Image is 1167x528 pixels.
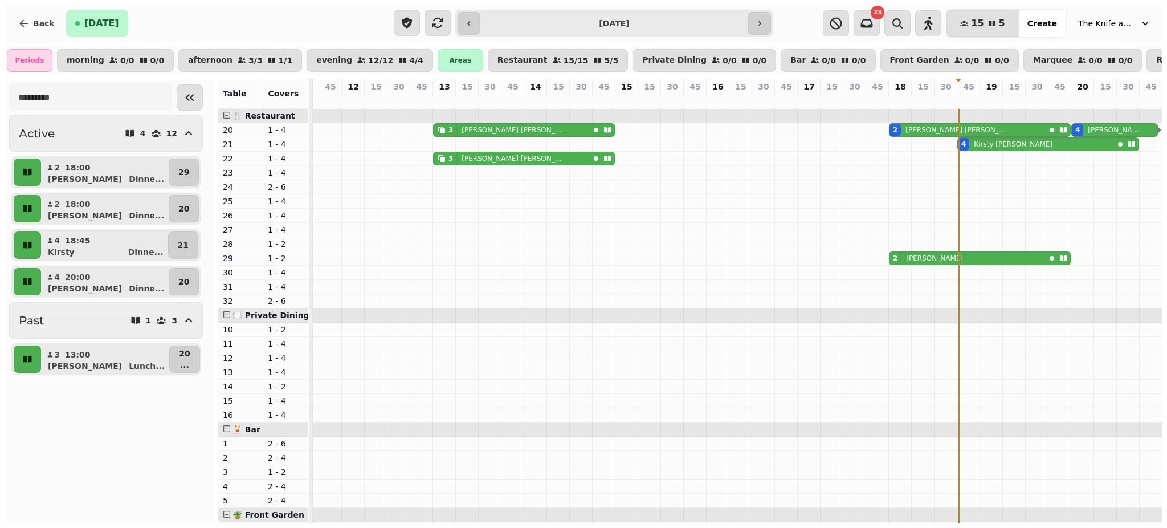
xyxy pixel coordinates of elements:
[409,56,423,64] p: 4 / 4
[66,10,128,37] button: [DATE]
[852,56,866,64] p: 0 / 0
[349,95,358,106] p: 0
[48,246,75,258] p: Kirsty
[223,395,259,407] p: 15
[691,95,700,106] p: 0
[872,81,883,92] p: 45
[497,56,548,65] p: Restaurant
[223,281,259,293] p: 31
[974,140,1052,149] p: Kirsty [PERSON_NAME]
[531,95,540,106] p: 0
[621,81,632,92] p: 15
[995,56,1009,64] p: 0 / 0
[43,159,166,186] button: 218:00[PERSON_NAME]Dinne...
[448,125,453,135] div: 3
[48,210,122,221] p: [PERSON_NAME]
[268,153,304,164] p: 1 - 4
[370,81,381,92] p: 15
[169,195,199,222] button: 20
[268,196,304,207] p: 1 - 4
[462,81,472,92] p: 15
[941,95,950,106] p: 0
[178,166,189,178] p: 29
[54,162,60,173] p: 2
[179,348,190,359] p: 20
[223,324,259,335] p: 10
[307,49,433,72] button: evening12/124/4
[172,316,177,324] p: 3
[146,316,152,324] p: 1
[644,81,655,92] p: 15
[223,124,259,136] p: 20
[84,19,119,28] span: [DATE]
[1123,81,1133,92] p: 30
[372,95,381,106] p: 0
[448,154,453,163] div: 3
[268,495,304,506] p: 2 - 4
[268,324,304,335] p: 1 - 2
[781,49,875,72] button: Bar0/00/0
[223,438,259,449] p: 1
[120,56,134,64] p: 0 / 0
[223,139,259,150] p: 21
[1055,95,1064,106] p: 0
[223,338,259,350] p: 11
[917,81,928,92] p: 15
[462,125,566,135] p: [PERSON_NAME] [PERSON_NAME]
[895,81,905,92] p: 18
[905,125,1010,135] p: [PERSON_NAME] [PERSON_NAME]
[316,56,352,65] p: evening
[268,267,304,278] p: 1 - 4
[268,481,304,492] p: 2 - 4
[598,81,609,92] p: 45
[668,95,677,106] p: 0
[48,173,122,185] p: [PERSON_NAME]
[268,438,304,449] p: 2 - 6
[129,210,164,221] p: Dinne ...
[179,359,190,371] p: ...
[999,19,1005,28] span: 5
[1033,56,1072,65] p: Marquee
[348,81,358,92] p: 12
[43,268,166,295] button: 420:00[PERSON_NAME]Dinne...
[268,124,304,136] p: 1 - 4
[488,49,628,72] button: Restaurant15/155/5
[1033,95,1042,106] p: 0
[129,360,165,372] p: Lunch ...
[223,153,259,164] p: 22
[790,56,806,65] p: Bar
[268,381,304,392] p: 1 - 2
[248,56,263,64] p: 3 / 3
[169,159,199,186] button: 29
[268,210,304,221] p: 1 - 4
[268,395,304,407] p: 1 - 4
[463,95,472,106] p: 0
[67,56,104,65] p: morning
[326,95,335,106] p: 0
[43,231,166,259] button: 418:45KirstyDinne...
[128,246,164,258] p: Dinne ...
[564,56,589,64] p: 15 / 15
[268,89,299,98] span: Covers
[805,95,814,106] p: 0
[223,181,259,193] p: 24
[736,95,745,106] p: 0
[826,81,837,92] p: 15
[223,167,259,178] p: 23
[874,10,882,15] span: 23
[302,81,313,92] p: 30
[178,276,189,287] p: 20
[9,10,64,37] button: Back
[1088,56,1103,64] p: 0 / 0
[530,81,541,92] p: 14
[268,224,304,235] p: 1 - 4
[368,56,393,64] p: 12 / 12
[667,81,678,92] p: 30
[890,56,949,65] p: Front Garden
[849,81,860,92] p: 30
[417,95,426,106] p: 0
[987,95,996,106] p: 0
[178,49,302,72] button: afternoon3/31/1
[223,495,259,506] p: 5
[223,224,259,235] p: 27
